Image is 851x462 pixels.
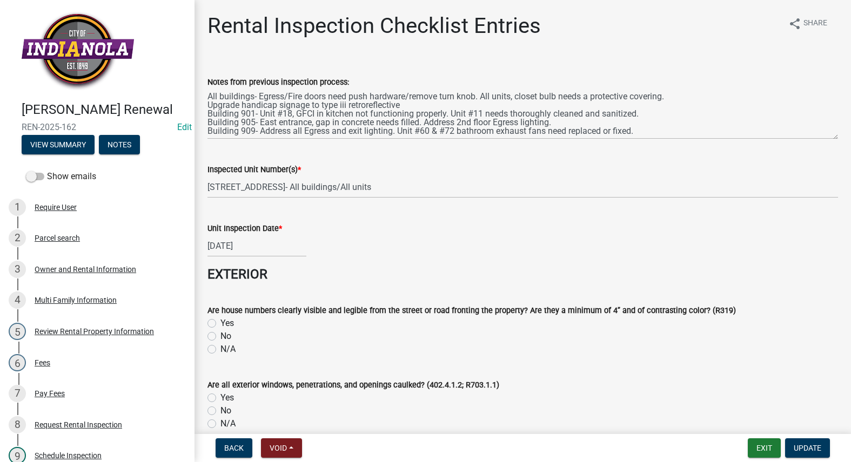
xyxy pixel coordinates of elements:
[99,141,140,150] wm-modal-confirm: Notes
[9,229,26,247] div: 2
[35,266,136,273] div: Owner and Rental Information
[9,416,26,433] div: 8
[780,13,836,34] button: shareShare
[35,234,80,242] div: Parcel search
[9,199,26,216] div: 1
[99,135,140,154] button: Notes
[220,391,234,404] label: Yes
[22,122,173,132] span: REN-2025-162
[220,343,236,356] label: N/A
[9,354,26,371] div: 6
[35,359,50,366] div: Fees
[177,122,192,132] wm-modal-confirm: Edit Application Number
[803,17,827,30] span: Share
[22,102,186,118] h4: [PERSON_NAME] Renewal
[207,225,282,233] label: Unit Inspection Date
[270,444,287,452] span: Void
[35,328,154,335] div: Review Rental Property Information
[748,438,781,458] button: Exit
[224,444,244,452] span: Back
[220,417,236,430] label: N/A
[9,291,26,309] div: 4
[207,235,306,257] input: mm/dd/yyyy
[22,11,134,91] img: City of Indianola, Iowa
[9,261,26,278] div: 3
[35,203,77,211] div: Require User
[261,438,302,458] button: Void
[207,307,736,315] label: Are house numbers clearly visible and legible from the street or road fronting the property? Are ...
[794,444,821,452] span: Update
[35,452,102,459] div: Schedule Inspection
[220,404,231,417] label: No
[35,390,65,397] div: Pay Fees
[22,141,95,150] wm-modal-confirm: Summary
[785,438,830,458] button: Update
[9,323,26,340] div: 5
[207,13,541,39] h1: Rental Inspection Checklist Entries
[35,296,117,304] div: Multi Family Information
[22,135,95,154] button: View Summary
[26,170,96,183] label: Show emails
[9,385,26,402] div: 7
[220,330,231,343] label: No
[207,79,349,86] label: Notes from previous inspection process:
[35,421,122,429] div: Request Rental Inspection
[788,17,801,30] i: share
[207,166,301,174] label: Inspected Unit Number(s)
[207,382,499,389] label: Are all exterior windows, penetrations, and openings caulked? (402.4.1.2; R703.1.1)
[220,317,234,330] label: Yes
[207,267,267,282] strong: EXTERIOR
[177,122,192,132] a: Edit
[216,438,252,458] button: Back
